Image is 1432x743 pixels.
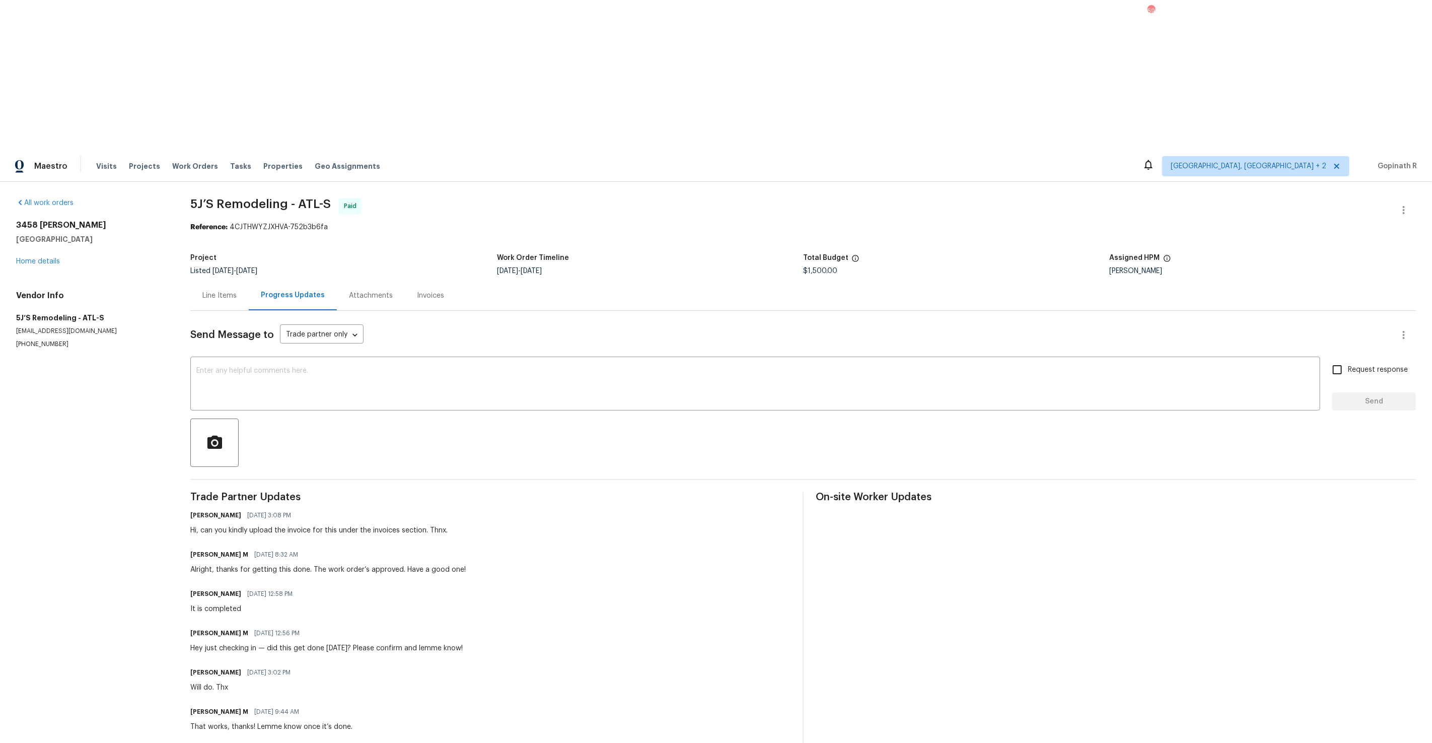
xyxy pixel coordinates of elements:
span: Geo Assignments [315,161,380,171]
span: Trade Partner Updates [190,492,791,502]
span: On-site Worker Updates [816,492,1416,502]
div: It is completed [190,604,299,614]
div: Progress Updates [261,290,325,300]
span: Maestro [34,161,67,171]
h6: [PERSON_NAME] M [190,628,248,638]
div: [PERSON_NAME] [1110,267,1416,275]
span: - [212,267,257,275]
p: [EMAIL_ADDRESS][DOMAIN_NAME] [16,327,166,335]
span: [GEOGRAPHIC_DATA], [GEOGRAPHIC_DATA] + 2 [1171,161,1326,171]
span: The total cost of line items that have been proposed by Opendoor. This sum includes line items th... [851,254,860,267]
div: Alright, thanks for getting this done. The work order’s approved. Have a good one! [190,565,466,575]
span: Tasks [230,163,251,170]
span: 5J’S Remodeling - ATL-S [190,198,331,210]
span: Gopinath R [1374,161,1417,171]
span: [DATE] 12:56 PM [254,628,300,638]
span: $1,500.00 [803,267,837,275]
div: Attachments [349,291,393,301]
span: Properties [263,161,303,171]
b: Reference: [190,224,228,231]
h5: Assigned HPM [1110,254,1160,261]
span: Visits [96,161,117,171]
span: - [497,267,542,275]
h2: 3458 [PERSON_NAME] [16,220,166,230]
span: [DATE] 8:32 AM [254,550,298,560]
span: Send Message to [190,330,274,340]
h6: [PERSON_NAME] [190,667,241,678]
span: Projects [129,161,160,171]
h5: Total Budget [803,254,848,261]
h6: [PERSON_NAME] M [190,707,248,717]
div: Hi, can you kindly upload the invoice for this under the invoices section. Thnx. [190,525,448,535]
span: [DATE] [236,267,257,275]
div: Invoices [417,291,444,301]
p: [PHONE_NUMBER] [16,340,166,349]
span: Work Orders [172,161,218,171]
span: [DATE] [497,267,518,275]
span: [DATE] 12:58 PM [247,589,293,599]
span: Paid [344,201,361,211]
span: [DATE] 3:02 PM [247,667,291,678]
div: That works, thanks! Lemme know once it’s done. [190,722,352,732]
span: [DATE] [521,267,542,275]
div: Trade partner only [280,327,364,344]
h6: [PERSON_NAME] [190,589,241,599]
h5: 5J’S Remodeling - ATL-S [16,313,166,323]
a: All work orders [16,199,74,207]
h5: Project [190,254,217,261]
h5: [GEOGRAPHIC_DATA] [16,234,166,244]
h4: Vendor Info [16,291,166,301]
div: 4CJTHWYZJXHVA-752b3b6fa [190,222,1416,232]
span: [DATE] 3:08 PM [247,510,291,520]
a: Home details [16,258,60,265]
span: [DATE] [212,267,234,275]
h6: [PERSON_NAME] M [190,550,248,560]
span: The hpm assigned to this work order. [1163,254,1171,267]
div: Will do. Thx [190,683,297,693]
span: [DATE] 9:44 AM [254,707,299,717]
h6: [PERSON_NAME] [190,510,241,520]
span: Listed [190,267,257,275]
h5: Work Order Timeline [497,254,569,261]
div: Line Items [202,291,237,301]
span: Request response [1348,365,1408,375]
div: Hey just checking in — did this get done [DATE]? Please confirm and lemme know! [190,643,463,653]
